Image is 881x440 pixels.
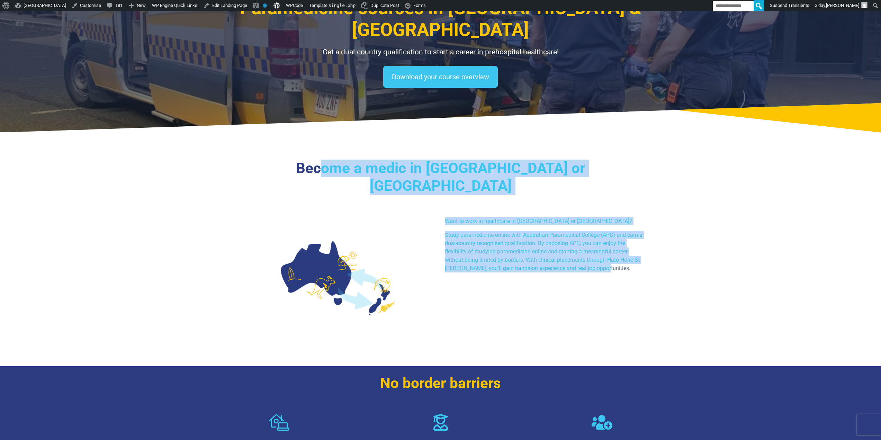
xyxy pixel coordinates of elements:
[238,47,643,58] p: Get a dual-country qualification to start a career in prehospital healthcare!
[263,3,267,8] div: No index
[445,231,643,272] p: Study paramedicine online with Australian Paramedical College (APC) and earn a dual-country recog...
[238,160,643,195] h3: Become a medic in [GEOGRAPHIC_DATA] or [GEOGRAPHIC_DATA]
[329,3,356,8] span: single.php
[383,66,498,88] a: Download your course overview
[238,375,643,392] h3: No border barriers
[445,217,643,225] p: Want to work in healthcare in [GEOGRAPHIC_DATA] or [GEOGRAPHIC_DATA]?
[826,3,859,8] span: [PERSON_NAME]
